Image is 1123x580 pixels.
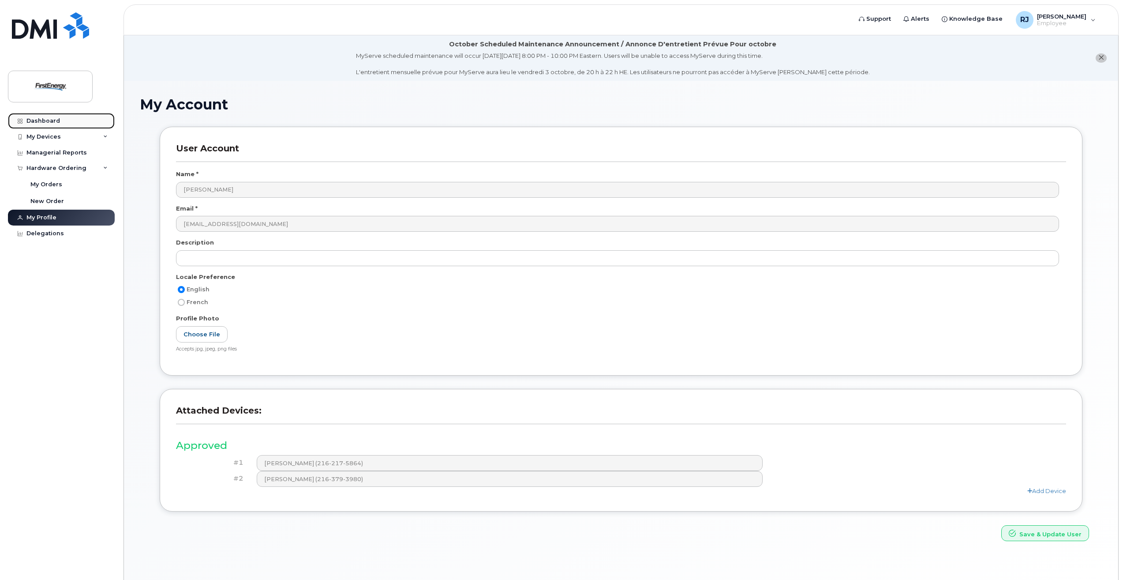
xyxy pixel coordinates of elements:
[449,40,776,49] div: October Scheduled Maintenance Announcement / Annonce D'entretient Prévue Pour octobre
[178,286,185,293] input: English
[176,238,214,247] label: Description
[183,459,243,467] h4: #1
[356,52,870,76] div: MyServe scheduled maintenance will occur [DATE][DATE] 8:00 PM - 10:00 PM Eastern. Users will be u...
[176,273,235,281] label: Locale Preference
[176,326,228,343] label: Choose File
[1085,542,1116,573] iframe: Messenger Launcher
[176,314,219,323] label: Profile Photo
[187,286,210,293] span: English
[1096,53,1107,63] button: close notification
[183,475,243,482] h4: #2
[176,204,198,213] label: Email *
[178,299,185,306] input: French
[1001,525,1089,542] button: Save & Update User
[176,346,1059,353] div: Accepts jpg, jpeg, png files
[176,143,1066,162] h3: User Account
[187,299,208,305] span: French
[176,440,1066,451] h3: Approved
[176,405,1066,424] h3: Attached Devices:
[1027,487,1066,494] a: Add Device
[140,97,1102,112] h1: My Account
[176,170,198,178] label: Name *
